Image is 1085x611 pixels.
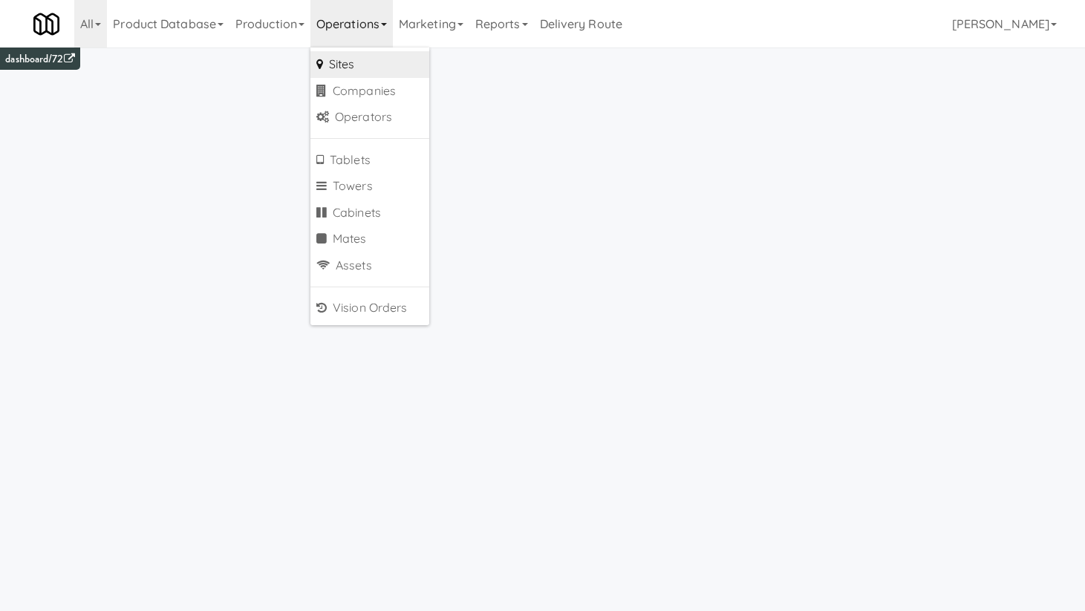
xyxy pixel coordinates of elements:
a: Operators [310,104,429,131]
a: Sites [310,51,429,78]
a: Companies [310,78,429,105]
a: Mates [310,226,429,252]
img: Micromart [33,11,59,37]
a: Towers [310,173,429,200]
a: dashboard/72 [5,51,74,67]
a: Assets [310,252,429,279]
a: Cabinets [310,200,429,226]
a: Tablets [310,147,429,174]
a: Vision Orders [310,295,429,321]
